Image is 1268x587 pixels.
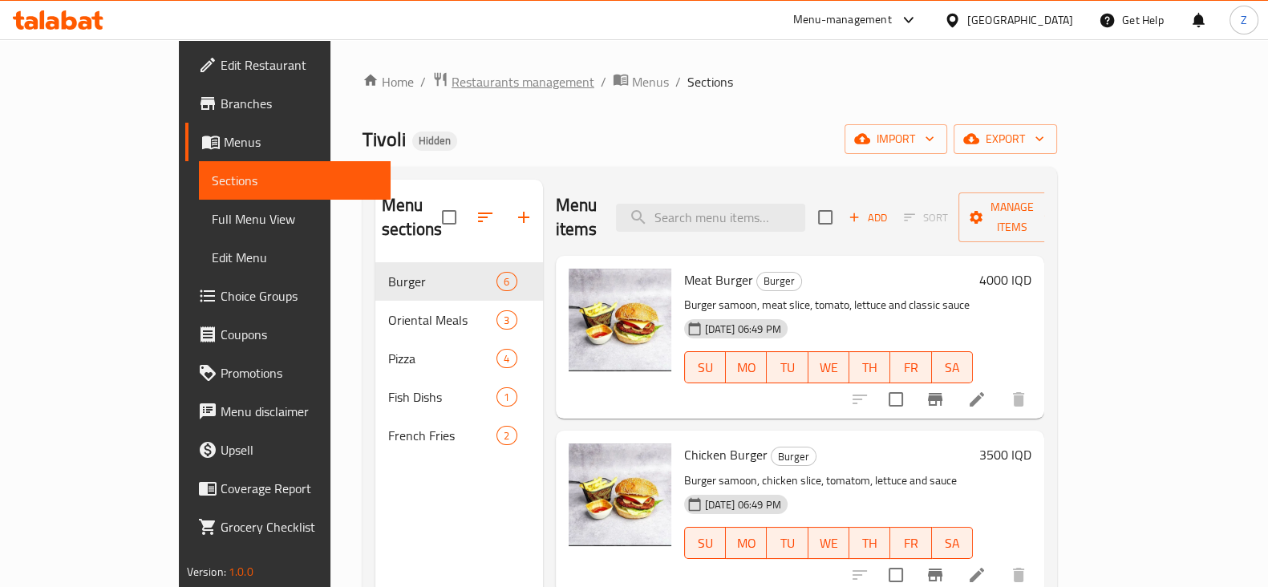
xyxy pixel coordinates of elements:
span: export [966,129,1044,149]
span: Promotions [221,363,378,383]
div: Menu-management [793,10,892,30]
span: Chicken Burger [684,443,768,467]
span: Fish Dishs [388,387,496,407]
span: MO [732,532,760,555]
button: TU [767,527,808,559]
span: Meat Burger [684,268,753,292]
span: 1 [497,390,516,405]
button: TU [767,351,808,383]
a: Menus [185,123,391,161]
span: Hidden [412,134,457,148]
span: Burger [772,447,816,466]
span: TH [856,356,884,379]
span: import [857,129,934,149]
a: Edit menu item [967,565,986,585]
span: SA [938,532,966,555]
a: Menu disclaimer [185,392,391,431]
a: Full Menu View [199,200,391,238]
div: Burger [388,272,496,291]
button: SA [932,527,973,559]
div: Pizza4 [375,339,543,378]
span: Restaurants management [452,72,594,91]
span: Upsell [221,440,378,459]
a: Upsell [185,431,391,469]
span: 4 [497,351,516,366]
button: WE [808,351,849,383]
button: WE [808,527,849,559]
span: FR [897,532,925,555]
span: Sort sections [466,198,504,237]
span: Menus [224,132,378,152]
span: 6 [497,274,516,289]
span: Pizza [388,349,496,368]
span: 1.0.0 [229,561,253,582]
span: Menu disclaimer [221,402,378,421]
div: items [496,426,517,445]
span: Sections [212,171,378,190]
img: Meat Burger [569,269,671,371]
nav: breadcrumb [363,71,1057,92]
button: SU [684,527,726,559]
span: Version: [187,561,226,582]
h6: 4000 IQD [979,269,1031,291]
span: Tivoli [363,121,406,157]
span: TU [773,356,801,379]
h2: Menu sections [382,193,442,241]
div: items [496,272,517,291]
div: Oriental Meals3 [375,301,543,339]
span: 2 [497,428,516,443]
div: Fish Dishs1 [375,378,543,416]
span: Sections [687,72,733,91]
a: Menus [613,71,669,92]
button: FR [890,351,931,383]
span: TH [856,532,884,555]
h2: Menu items [556,193,598,241]
button: SU [684,351,726,383]
div: items [496,349,517,368]
div: Burger [756,272,802,291]
span: Branches [221,94,378,113]
div: Burger6 [375,262,543,301]
a: Restaurants management [432,71,594,92]
button: delete [999,380,1038,419]
span: FR [897,356,925,379]
button: SA [932,351,973,383]
a: Edit Restaurant [185,46,391,84]
span: Edit Menu [212,248,378,267]
span: Add item [842,205,893,230]
span: Menus [632,72,669,91]
img: Chicken Burger [569,443,671,546]
a: Branches [185,84,391,123]
span: [DATE] 06:49 PM [699,497,788,512]
span: SU [691,532,719,555]
div: French Fries2 [375,416,543,455]
span: Burger [757,272,801,290]
button: MO [726,351,767,383]
a: Choice Groups [185,277,391,315]
span: SA [938,356,966,379]
span: Add [846,208,889,227]
span: Coverage Report [221,479,378,498]
button: TH [849,351,890,383]
span: Select section [808,200,842,234]
span: [DATE] 06:49 PM [699,322,788,337]
h6: 3500 IQD [979,443,1031,466]
button: export [954,124,1057,154]
span: French Fries [388,426,496,445]
li: / [420,72,426,91]
span: Oriental Meals [388,310,496,330]
span: Select to update [879,383,913,416]
button: TH [849,527,890,559]
a: Coupons [185,315,391,354]
div: Hidden [412,132,457,151]
span: MO [732,356,760,379]
p: Burger samoon, meat slice, tomato, lettuce and classic sauce [684,295,974,315]
input: search [616,204,805,232]
p: Burger samoon, chicken slice, tomatom, lettuce and sauce [684,471,974,491]
span: Choice Groups [221,286,378,306]
nav: Menu sections [375,256,543,461]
